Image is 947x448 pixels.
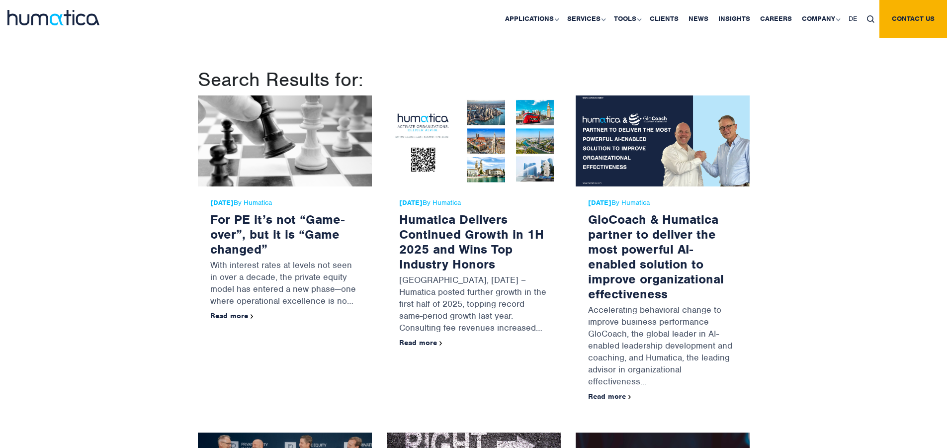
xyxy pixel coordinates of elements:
[251,314,254,319] img: arrowicon
[867,15,874,23] img: search_icon
[588,199,737,207] span: By Humatica
[210,198,234,207] strong: [DATE]
[399,338,442,347] a: Read more
[210,311,254,320] a: Read more
[399,271,548,339] p: [GEOGRAPHIC_DATA], [DATE] – Humatica posted further growth in the first half of 2025, topping rec...
[588,301,737,392] p: Accelerating behavioral change to improve business performance GloCoach, the global leader in AI-...
[210,199,359,207] span: By Humatica
[588,198,611,207] strong: [DATE]
[198,95,372,186] img: For PE it’s not “Game-over”, but it is “Game changed”
[576,95,750,186] img: GloCoach & Humatica partner to deliver the most powerful AI-enabled solution to improve organizat...
[399,198,423,207] strong: [DATE]
[439,341,442,346] img: arrowicon
[588,392,631,401] a: Read more
[387,95,561,186] img: Humatica Delivers Continued Growth in 1H 2025 and Wins Top Industry Honors
[588,211,724,302] a: GloCoach & Humatica partner to deliver the most powerful AI-enabled solution to improve organizat...
[628,395,631,399] img: arrowicon
[399,199,548,207] span: By Humatica
[210,257,359,312] p: With interest rates at levels not seen in over a decade, the private equity model has entered a n...
[849,14,857,23] span: DE
[198,68,750,91] h1: Search Results for:
[210,211,344,257] a: For PE it’s not “Game-over”, but it is “Game changed”
[7,10,99,25] img: logo
[399,211,544,272] a: Humatica Delivers Continued Growth in 1H 2025 and Wins Top Industry Honors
